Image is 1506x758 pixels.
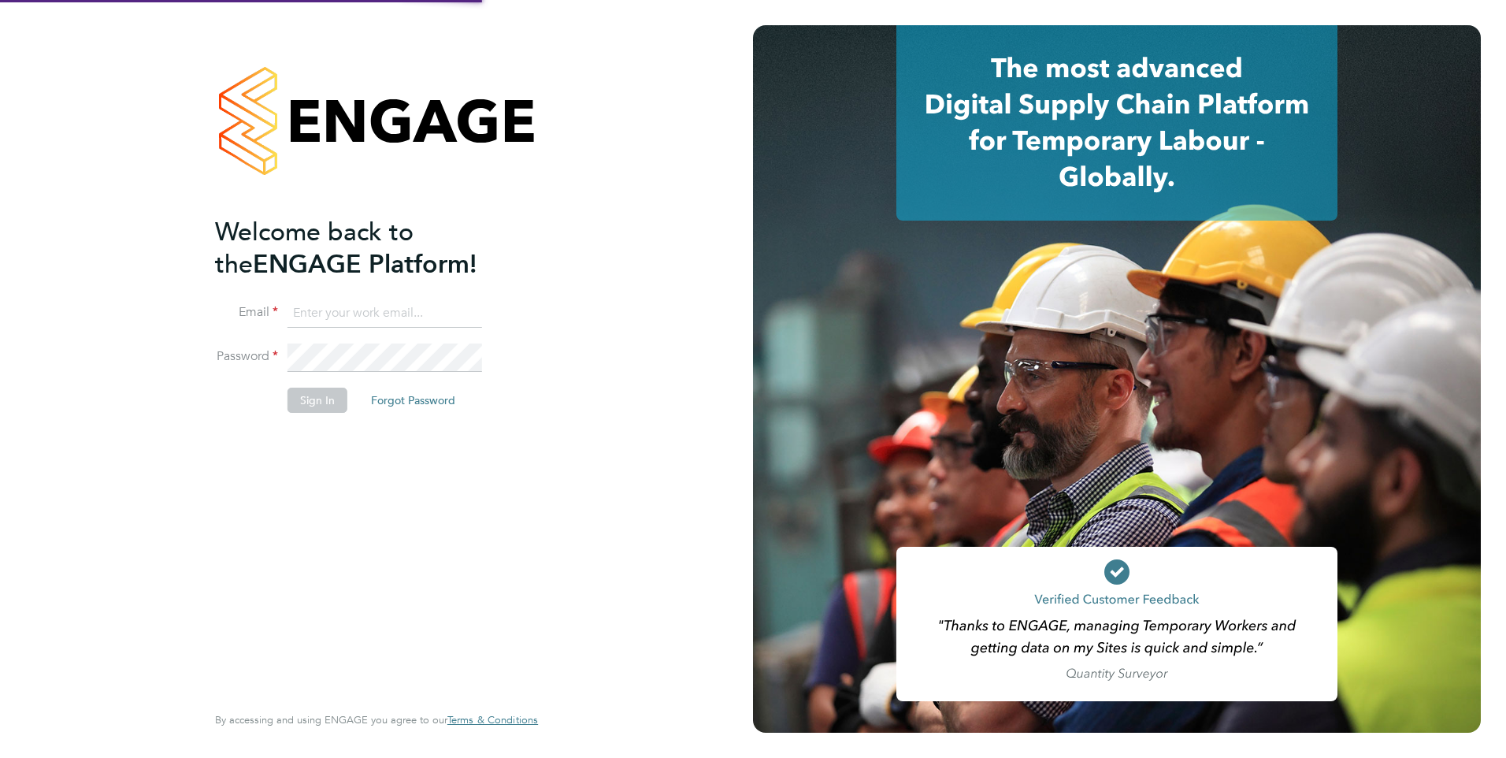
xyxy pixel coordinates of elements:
h2: ENGAGE Platform! [215,216,522,281]
label: Email [215,304,278,321]
input: Enter your work email... [287,299,482,328]
button: Sign In [287,388,347,413]
span: Terms & Conditions [447,713,538,726]
a: Terms & Conditions [447,714,538,726]
label: Password [215,348,278,365]
span: By accessing and using ENGAGE you agree to our [215,713,538,726]
button: Forgot Password [358,388,468,413]
span: Welcome back to the [215,217,414,280]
